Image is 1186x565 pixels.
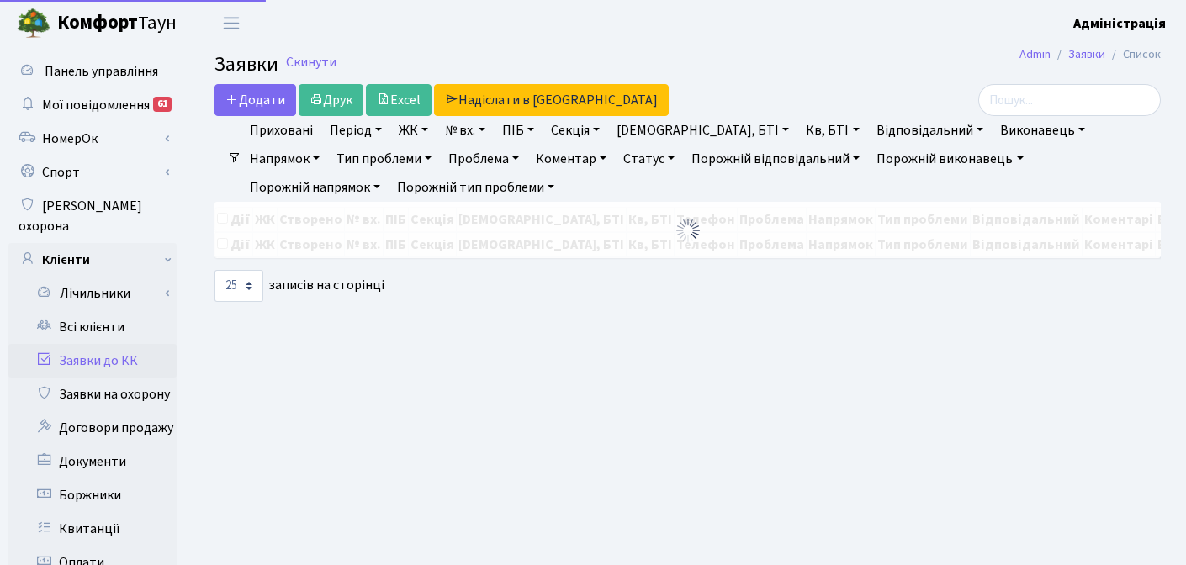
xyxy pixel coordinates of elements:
a: Документи [8,445,177,478]
a: Відповідальний [870,116,990,145]
a: [DEMOGRAPHIC_DATA], БТІ [610,116,796,145]
a: Заявки до КК [8,344,177,378]
a: Спорт [8,156,177,189]
li: Список [1105,45,1161,64]
a: Клієнти [8,243,177,277]
div: 61 [153,97,172,112]
a: Admin [1019,45,1051,63]
a: Приховані [243,116,320,145]
span: Панель управління [45,62,158,81]
span: Заявки [214,50,278,79]
a: Боржники [8,478,177,512]
a: Секція [544,116,606,145]
a: Excel [366,84,432,116]
a: Порожній виконавець [870,145,1030,173]
a: Порожній відповідальний [685,145,866,173]
span: Мої повідомлення [42,96,150,114]
b: Комфорт [57,9,138,36]
select: записів на сторінці [214,270,263,302]
input: Пошук... [978,84,1161,116]
label: записів на сторінці [214,270,384,302]
a: ПІБ [495,116,541,145]
a: Кв, БТІ [799,116,866,145]
a: Лічильники [19,277,177,310]
a: Панель управління [8,55,177,88]
img: Обробка... [675,217,702,244]
a: Скинути [286,55,336,71]
a: Квитанції [8,512,177,546]
a: Адміністрація [1073,13,1166,34]
span: Додати [225,91,285,109]
button: Переключити навігацію [210,9,252,37]
a: НомерОк [8,122,177,156]
a: Всі клієнти [8,310,177,344]
nav: breadcrumb [994,37,1186,72]
a: Надіслати в [GEOGRAPHIC_DATA] [434,84,669,116]
a: Період [323,116,389,145]
span: Таун [57,9,177,38]
a: Заявки на охорону [8,378,177,411]
a: Заявки [1068,45,1105,63]
a: Напрямок [243,145,326,173]
a: Тип проблеми [330,145,438,173]
a: ЖК [392,116,435,145]
a: № вх. [438,116,492,145]
a: Виконавець [993,116,1092,145]
a: Проблема [442,145,526,173]
a: Договори продажу [8,411,177,445]
a: Мої повідомлення61 [8,88,177,122]
a: Порожній напрямок [243,173,387,202]
b: Адміністрація [1073,14,1166,33]
a: [PERSON_NAME] охорона [8,189,177,243]
a: Порожній тип проблеми [390,173,561,202]
a: Додати [214,84,296,116]
a: Коментар [529,145,613,173]
a: Статус [617,145,681,173]
img: logo.png [17,7,50,40]
a: Друк [299,84,363,116]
